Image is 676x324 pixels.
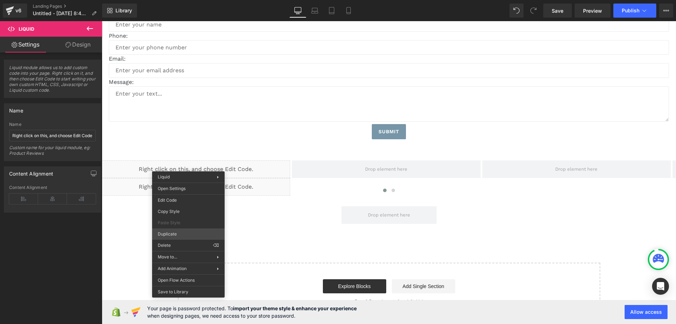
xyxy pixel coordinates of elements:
p: Message: [7,57,567,65]
button: Allow access [625,305,668,319]
span: Publish [622,8,639,13]
a: Design [52,37,104,53]
div: v6 [14,6,23,15]
span: Add Animation [158,265,217,272]
p: Phone: [7,11,567,19]
div: Content Alignment [9,185,96,190]
div: Name [9,104,23,114]
span: ⌫ [213,242,219,249]
button: More [659,4,673,18]
span: Move to... [158,254,217,260]
a: Add Single Section [290,258,353,272]
a: Tablet [323,4,340,18]
span: Paste Style [158,220,219,226]
span: Duplicate [158,231,219,237]
div: Custom name for your liquid module, eg: Product Reviews [9,145,96,161]
a: Laptop [306,4,323,18]
button: Submit [270,103,305,118]
span: Copy Style [158,208,219,215]
iframe: To enrich screen reader interactions, please activate Accessibility in Grammarly extension settings [102,21,676,324]
span: Liquid [19,26,34,32]
button: Publish [613,4,656,18]
span: Untitled - [DATE] 8:49:51 [33,11,89,16]
strong: import your theme style & enhance your experience [233,305,357,311]
a: Landing Pages [33,4,102,9]
p: or Drag & Drop elements from left sidebar [87,278,487,283]
button: Redo [526,4,540,18]
a: New Library [102,4,137,18]
span: Save [552,7,563,14]
div: Name [9,122,96,127]
input: Enter your email address [7,42,567,56]
span: Liquid [158,174,170,179]
p: Email: [7,33,567,42]
a: Mobile [340,4,357,18]
a: v6 [3,4,27,18]
a: Explore Blocks [221,258,284,272]
input: Enter your phone number [7,19,567,33]
div: Content Alignment [9,167,53,177]
span: Edit Code [158,197,219,203]
span: Open Settings [158,185,219,192]
span: Save to Library [158,289,219,295]
button: Undo [509,4,524,18]
span: Liquid module allows us to add custom code into your page. Right click on it, and then choose Edi... [9,65,96,98]
span: Library [115,7,132,14]
span: Preview [583,7,602,14]
span: Your page is password protected. To when designing pages, we need access to your store password. [147,305,357,319]
span: Open Flow Actions [158,277,219,283]
span: Delete [158,242,213,249]
div: Open Intercom Messenger [652,278,669,295]
a: Desktop [289,4,306,18]
a: Preview [575,4,611,18]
